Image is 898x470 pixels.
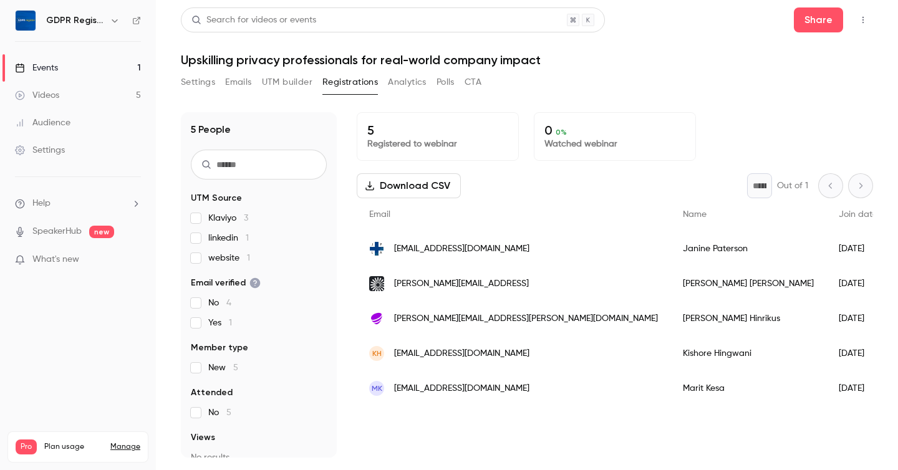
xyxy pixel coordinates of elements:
[15,144,65,156] div: Settings
[372,383,382,394] span: MK
[181,72,215,92] button: Settings
[777,180,808,192] p: Out of 1
[208,232,249,244] span: linkedin
[208,406,231,419] span: No
[322,72,378,92] button: Registrations
[191,342,248,354] span: Member type
[208,362,238,374] span: New
[670,371,826,406] div: Marit Kesa
[794,7,843,32] button: Share
[394,277,529,290] span: [PERSON_NAME][EMAIL_ADDRESS]
[394,347,529,360] span: [EMAIL_ADDRESS][DOMAIN_NAME]
[367,123,508,138] p: 5
[826,371,890,406] div: [DATE]
[89,226,114,238] span: new
[465,72,481,92] button: CTA
[394,382,529,395] span: [EMAIL_ADDRESS][DOMAIN_NAME]
[226,408,231,417] span: 5
[191,451,327,464] p: No results
[246,234,249,242] span: 1
[191,431,215,444] span: Views
[369,311,384,326] img: telia.ee
[369,241,384,256] img: jplegalassist.co.uk
[826,301,890,336] div: [DATE]
[110,442,140,452] a: Manage
[372,348,382,359] span: KH
[394,312,658,325] span: [PERSON_NAME][EMAIL_ADDRESS][PERSON_NAME][DOMAIN_NAME]
[357,173,461,198] button: Download CSV
[233,363,238,372] span: 5
[16,11,36,31] img: GDPR Register
[191,277,261,289] span: Email verified
[670,301,826,336] div: [PERSON_NAME] Hinrikus
[208,212,248,224] span: Klaviyo
[15,62,58,74] div: Events
[229,319,232,327] span: 1
[191,122,231,137] h1: 5 People
[826,336,890,371] div: [DATE]
[15,197,141,210] li: help-dropdown-opener
[670,231,826,266] div: Janine Paterson
[181,52,873,67] h1: Upskilling privacy professionals for real-world company impact
[369,276,384,291] img: toloka.ai
[191,386,233,399] span: Attended
[670,336,826,371] div: Kishore Hingwani
[208,297,231,309] span: No
[826,266,890,301] div: [DATE]
[394,242,529,256] span: [EMAIL_ADDRESS][DOMAIN_NAME]
[15,89,59,102] div: Videos
[32,253,79,266] span: What's new
[683,210,707,219] span: Name
[225,72,251,92] button: Emails
[670,266,826,301] div: [PERSON_NAME] [PERSON_NAME]
[191,192,242,204] span: UTM Source
[191,14,316,27] div: Search for videos or events
[244,214,248,223] span: 3
[208,252,250,264] span: website
[369,210,390,219] span: Email
[208,317,232,329] span: Yes
[544,123,685,138] p: 0
[367,138,508,150] p: Registered to webinar
[44,442,103,452] span: Plan usage
[556,128,567,137] span: 0 %
[32,225,82,238] a: SpeakerHub
[15,117,70,129] div: Audience
[839,210,877,219] span: Join date
[826,231,890,266] div: [DATE]
[544,138,685,150] p: Watched webinar
[437,72,455,92] button: Polls
[388,72,427,92] button: Analytics
[262,72,312,92] button: UTM builder
[32,197,51,210] span: Help
[16,439,37,454] span: Pro
[226,299,231,307] span: 4
[46,14,105,27] h6: GDPR Register
[247,254,250,262] span: 1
